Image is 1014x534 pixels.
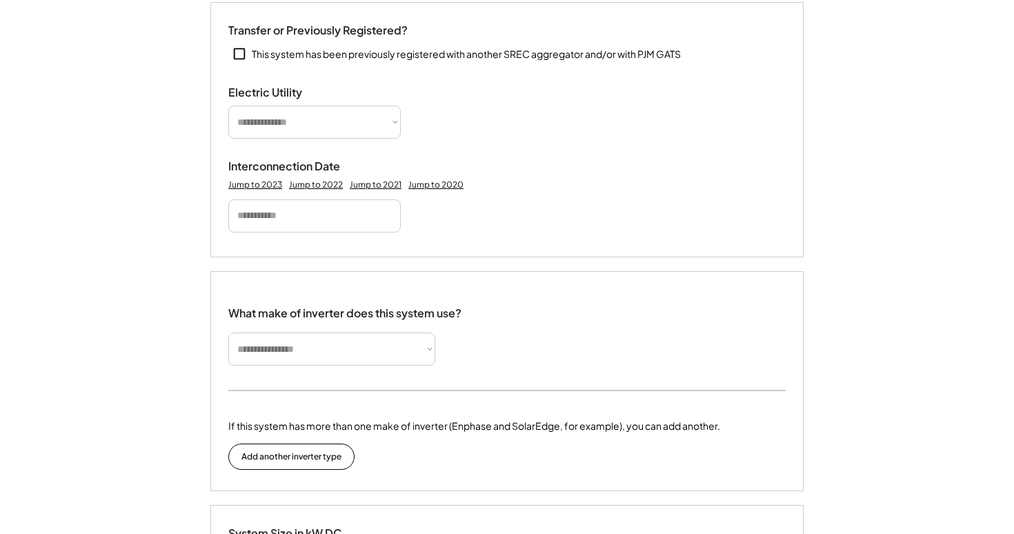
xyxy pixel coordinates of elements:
[289,179,343,190] div: Jump to 2022
[350,179,401,190] div: Jump to 2021
[228,293,461,324] div: What make of inverter does this system use?
[228,23,408,38] div: Transfer or Previously Registered?
[408,179,464,190] div: Jump to 2020
[252,48,681,61] div: This system has been previously registered with another SREC aggregator and/or with PJM GATS
[228,86,366,100] div: Electric Utility
[228,159,366,174] div: Interconnection Date
[228,179,282,190] div: Jump to 2023
[228,444,355,470] button: Add another inverter type
[228,419,720,433] div: If this system has more than one make of inverter (Enphase and SolarEdge, for example), you can a...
